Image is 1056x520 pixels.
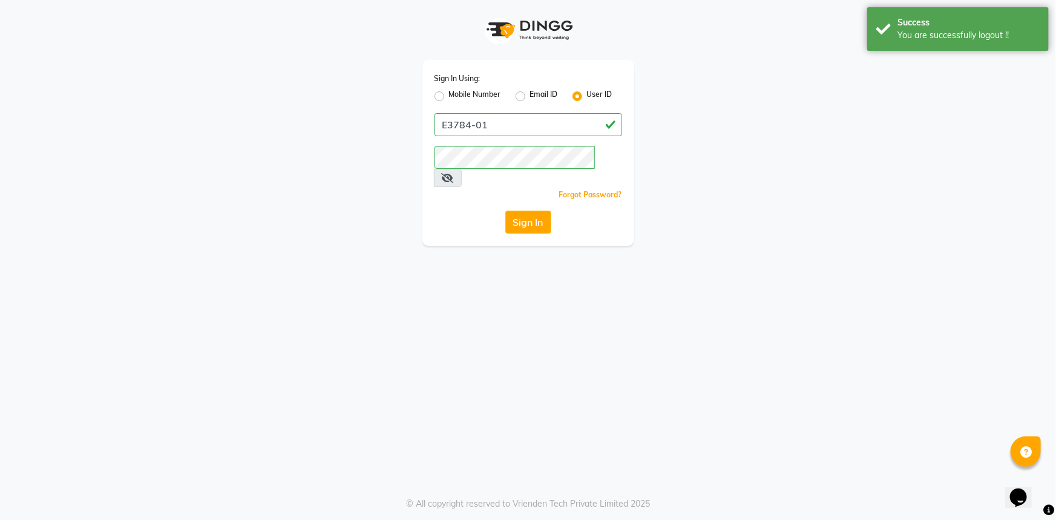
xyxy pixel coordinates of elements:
[897,29,1040,42] div: You are successfully logout !!
[480,12,577,48] img: logo1.svg
[587,89,612,104] label: User ID
[449,89,501,104] label: Mobile Number
[505,211,551,234] button: Sign In
[559,190,622,199] a: Forgot Password?
[435,73,480,84] label: Sign In Using:
[435,146,595,169] input: Username
[1005,472,1044,508] iframe: chat widget
[530,89,558,104] label: Email ID
[435,113,622,136] input: Username
[897,16,1040,29] div: Success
